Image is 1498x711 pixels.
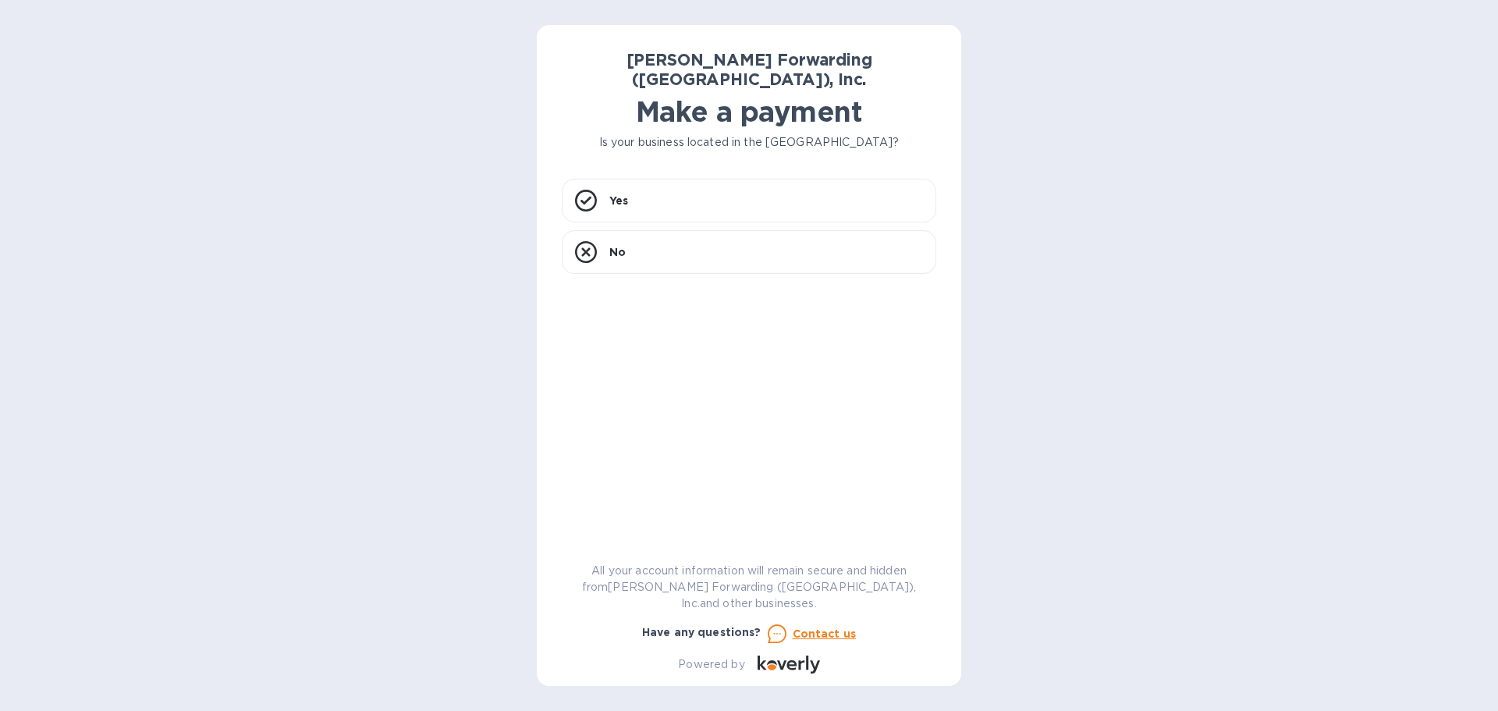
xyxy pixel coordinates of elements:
h1: Make a payment [562,95,936,128]
p: Yes [609,193,628,208]
b: [PERSON_NAME] Forwarding ([GEOGRAPHIC_DATA]), Inc. [627,50,872,89]
p: No [609,244,626,260]
b: Have any questions? [642,626,761,638]
p: Powered by [678,656,744,673]
p: All your account information will remain secure and hidden from [PERSON_NAME] Forwarding ([GEOGRA... [562,563,936,612]
p: Is your business located in the [GEOGRAPHIC_DATA]? [562,134,936,151]
u: Contact us [793,627,857,640]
